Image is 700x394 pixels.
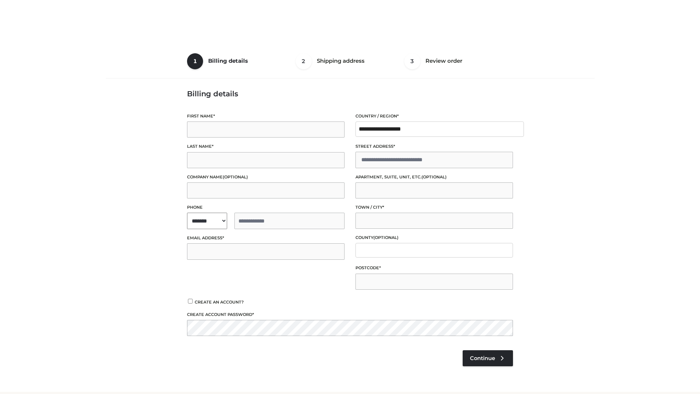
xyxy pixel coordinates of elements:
span: Create an account? [195,300,244,305]
span: (optional) [421,174,447,179]
span: (optional) [223,174,248,179]
span: Shipping address [317,57,365,64]
input: Create an account? [187,299,194,304]
span: Review order [425,57,462,64]
span: Billing details [208,57,248,64]
label: County [355,234,513,241]
label: Email address [187,235,345,242]
label: Postcode [355,264,513,271]
label: Phone [187,204,345,211]
label: Last name [187,143,345,150]
label: Country / Region [355,113,513,120]
label: Apartment, suite, unit, etc. [355,174,513,181]
label: First name [187,113,345,120]
span: 3 [404,53,420,69]
a: Continue [463,350,513,366]
label: Company name [187,174,345,181]
label: Town / City [355,204,513,211]
span: Continue [470,355,495,362]
label: Street address [355,143,513,150]
span: 2 [296,53,312,69]
span: (optional) [373,235,398,240]
h3: Billing details [187,89,513,98]
label: Create account password [187,311,513,318]
span: 1 [187,53,203,69]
